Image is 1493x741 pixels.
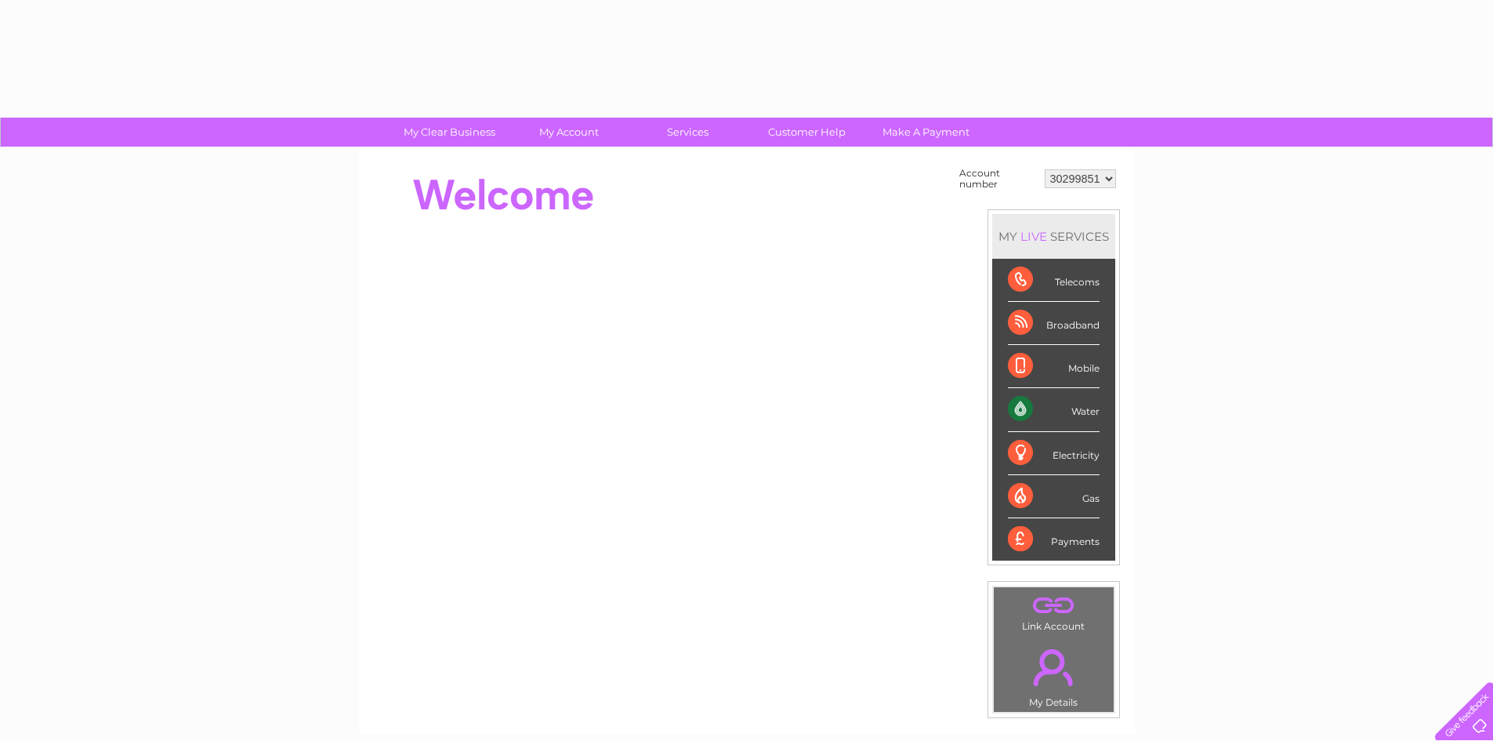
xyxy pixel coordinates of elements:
div: Mobile [1008,345,1100,388]
a: . [998,591,1110,619]
td: My Details [993,636,1114,713]
a: Customer Help [742,118,872,147]
td: Link Account [993,587,1114,636]
div: Gas [1008,475,1100,518]
div: Broadband [1008,302,1100,345]
div: Telecoms [1008,259,1100,302]
div: Electricity [1008,432,1100,475]
div: MY SERVICES [992,214,1115,259]
a: . [998,640,1110,695]
a: Services [623,118,752,147]
div: Water [1008,388,1100,431]
div: Payments [1008,518,1100,561]
a: Make A Payment [861,118,991,147]
div: LIVE [1017,229,1050,244]
a: My Account [504,118,633,147]
td: Account number [955,164,1041,194]
a: My Clear Business [385,118,514,147]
